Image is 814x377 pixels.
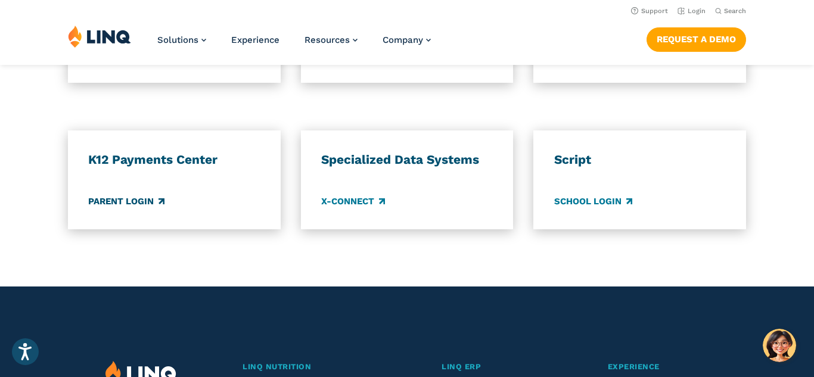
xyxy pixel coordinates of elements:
img: LINQ | K‑12 Software [68,25,131,48]
a: School Login [554,195,632,208]
span: Company [383,35,423,45]
a: Company [383,35,431,45]
nav: Primary Navigation [157,25,431,64]
h3: Script [554,152,726,168]
a: Login [678,7,706,15]
span: LINQ Nutrition [243,362,311,371]
a: Parent Login [88,195,164,208]
span: Search [724,7,746,15]
a: Request a Demo [647,27,746,51]
h3: Specialized Data Systems [321,152,493,168]
a: Resources [305,35,358,45]
span: Experience [608,362,660,371]
a: Solutions [157,35,206,45]
a: LINQ ERP [442,361,563,373]
span: LINQ ERP [442,362,481,371]
a: X-Connect [321,195,385,208]
a: Experience [608,361,709,373]
button: Hello, have a question? Let’s chat. [763,329,796,362]
span: Solutions [157,35,198,45]
a: Experience [231,35,279,45]
a: Support [631,7,668,15]
nav: Button Navigation [647,25,746,51]
span: Resources [305,35,350,45]
button: Open Search Bar [715,7,746,15]
a: LINQ Nutrition [243,361,397,373]
h3: K12 Payments Center [88,152,260,168]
